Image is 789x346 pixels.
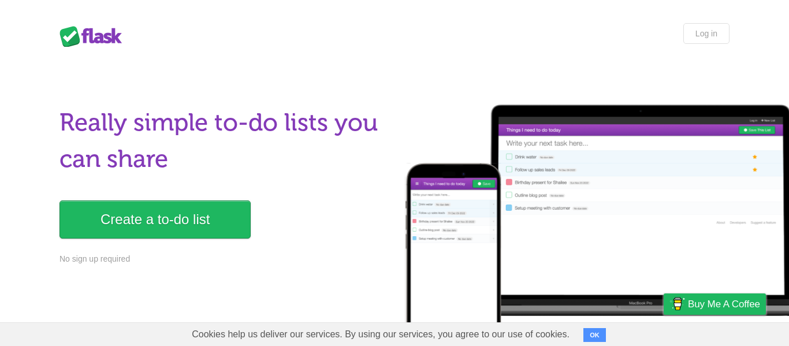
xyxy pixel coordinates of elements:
[583,328,606,342] button: OK
[59,200,251,239] a: Create a to-do list
[669,294,685,314] img: Buy me a coffee
[59,253,388,265] p: No sign up required
[683,23,730,44] a: Log in
[180,323,581,346] span: Cookies help us deliver our services. By using our services, you agree to our use of cookies.
[59,105,388,177] h1: Really simple to-do lists you can share
[688,294,760,314] span: Buy me a coffee
[59,26,129,47] div: Flask Lists
[664,293,766,315] a: Buy me a coffee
